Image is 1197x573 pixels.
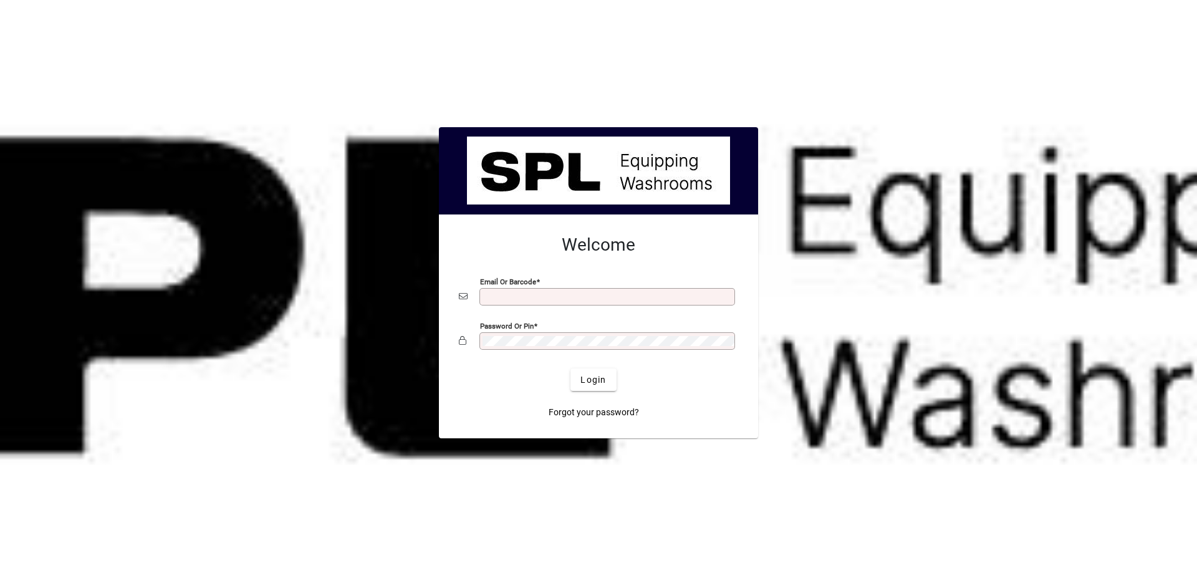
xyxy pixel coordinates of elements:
[549,406,639,419] span: Forgot your password?
[544,401,644,423] a: Forgot your password?
[580,373,606,387] span: Login
[459,234,738,256] h2: Welcome
[480,322,534,330] mat-label: Password or Pin
[480,277,536,286] mat-label: Email or Barcode
[570,368,616,391] button: Login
